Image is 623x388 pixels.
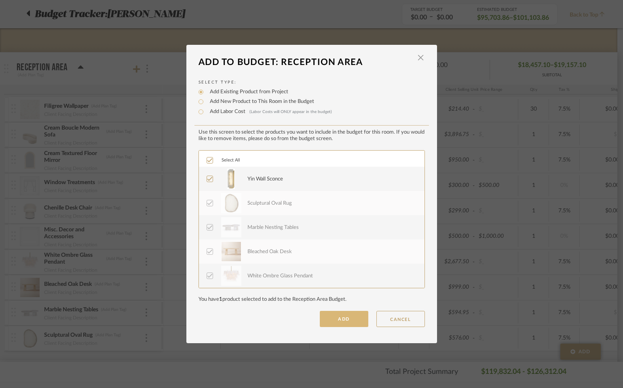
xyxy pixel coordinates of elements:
[199,80,425,86] label: Select Type:
[247,224,299,232] div: Marble Nesting Tables
[249,110,332,114] span: (Labor Costs will ONLY appear in the budget)
[320,311,368,327] button: ADD
[206,98,314,106] label: Add New Product to This Room in the Budget
[199,53,413,71] div: Add To Budget: Reception Area
[376,311,425,327] button: CANCEL
[227,169,234,189] img: c650ddea-d555-4b43-b2af-8dd25b8cc41a_50x50.jpg
[206,108,332,116] label: Add Labor Cost
[413,53,429,62] button: Close
[221,266,241,286] img: 028eea31-4694-4e4f-9e56-b9cf7c0e6fa6_50x50.jpg
[206,88,288,96] label: Add Existing Product from Project
[221,217,241,237] img: f634d919-1497-4ad5-a859-f5b741acadb8_50x50.jpg
[222,158,240,162] span: Select All
[221,241,241,262] img: d6f0c8f0-c7c1-44a8-9694-30d9c7d9c321_50x50.jpg
[247,199,292,208] div: Sculptural Oval Rug
[219,297,222,302] span: 1
[199,296,425,303] div: You have product selected to add to the Reception Area Budget.
[247,248,292,256] div: Bleached Oak Desk
[221,193,241,213] img: f5105a51-1384-4e44-a149-329db65714d2_50x50.jpg
[199,129,425,142] div: Use this screen to select the products you want to include in the budget for this room. If you wo...
[247,272,313,280] div: White Ombre Glass Pendant
[247,175,283,183] div: Yin Wall Sconce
